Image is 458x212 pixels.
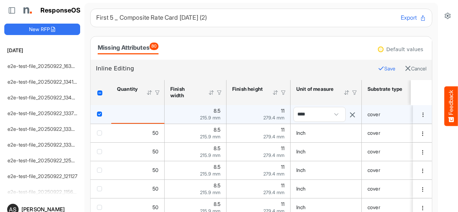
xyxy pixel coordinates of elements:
a: e2e-test-file_20250922_121127 [8,173,78,179]
span: 279.4 mm [263,134,284,139]
td: Inch is template cell Column Header httpsnorthellcomontologiesmapping-rulesmeasurementhasunitofme... [291,124,362,142]
button: dropdownbutton [419,204,427,212]
a: e2e-test-file_20250922_125530 [8,157,81,163]
th: Header checkbox [91,80,111,105]
span: Inch [296,204,306,210]
td: checkbox [91,105,111,124]
div: Unit of measure [296,86,334,92]
span: 279.4 mm [263,152,284,158]
td: 50 is template cell Column Header httpsnorthellcomontologiesmapping-rulesorderhasquantity [111,161,165,179]
td: 11 is template cell Column Header httpsnorthellcomontologiesmapping-rulesmeasurementhasfinishsize... [226,105,291,124]
td: a139b2f8-6fd8-4b9e-a2ba-b5d69d21ac5a is template cell Column Header [413,105,433,124]
div: Filter Icon [154,89,161,96]
td: checkbox [91,179,111,198]
td: checkbox [91,124,111,142]
span: 11 [281,182,284,188]
td: is template cell Column Header httpsnorthellcomontologiesmapping-rulesorderhasquantity [111,105,165,124]
a: e2e-test-file_20250922_163414 [8,63,80,69]
td: 50 is template cell Column Header httpsnorthellcomontologiesmapping-rulesorderhasquantity [111,142,165,161]
span: 11 [281,164,284,170]
td: Inch is template cell Column Header httpsnorthellcomontologiesmapping-rulesmeasurementhasunitofme... [291,142,362,161]
span: 8.5 [214,108,220,114]
button: New RFP [4,24,80,35]
span: 80 [150,43,159,50]
span: 50 [152,130,159,136]
span: 50 [152,186,159,192]
button: dropdownbutton [419,167,427,174]
div: Finish height [232,86,263,92]
span: cover [367,148,380,154]
div: Finish width [170,86,199,99]
td: cover is template cell Column Header httpsnorthellcomontologiesmapping-rulesmaterialhassubstratem... [362,179,430,198]
span: Inch [296,148,306,154]
span: 279.4 mm [263,115,284,120]
span: 215.9 mm [200,171,220,177]
div: Filter Icon [280,89,287,96]
span: cover [367,204,380,210]
a: e2e-test-file_20250922_133449 [8,126,81,132]
a: e2e-test-file_20250922_134123 [8,79,79,85]
button: dropdownbutton [419,186,427,193]
span: 8.5 [214,145,220,151]
td: cover is template cell Column Header httpsnorthellcomontologiesmapping-rulesmaterialhassubstratem... [362,161,430,179]
td: 1ac4b3cd-ea13-4278-91c1-4555c7b61300 is template cell Column Header [413,179,433,198]
h6: First 5 _ Composite Rate Card [DATE] (2) [96,15,395,21]
td: 8.5 is template cell Column Header httpsnorthellcomontologiesmapping-rulesmeasurementhasfinishsiz... [165,179,226,198]
span: 11 [281,201,284,207]
div: Filter Icon [216,89,223,96]
td: cover is template cell Column Header httpsnorthellcomontologiesmapping-rulesmaterialhassubstratem... [362,142,430,161]
span: 11 [281,108,284,114]
span: Inch [296,167,306,173]
td: 941873c0-463d-461a-8f2a-ef345efe3475 is template cell Column Header [413,161,433,179]
h1: ResponseOS [40,7,81,14]
td: 8.5 is template cell Column Header httpsnorthellcomontologiesmapping-rulesmeasurementhasfinishsiz... [165,142,226,161]
td: cover is template cell Column Header httpsnorthellcomontologiesmapping-rulesmaterialhassubstratem... [362,124,430,142]
button: Feedback [444,86,458,126]
button: Cancel [405,64,427,73]
a: e2e-test-file_20250922_134044 [8,94,82,100]
td: checkbox [91,161,111,179]
td: 11 is template cell Column Header httpsnorthellcomontologiesmapping-rulesmeasurementhasfinishsize... [226,124,291,142]
span: 8.5 [214,164,220,170]
img: Northell [20,3,34,18]
button: dropdownbutton [419,149,427,156]
td: 35a2b3e1-bad6-4032-8dc9-b0d08263049a is template cell Column Header [413,142,433,161]
span: cover [367,130,380,136]
span: 279.4 mm [263,171,284,177]
span: 215.9 mm [200,152,220,158]
td: 90a9352e-52eb-49ac-b890-6927e7070212 is template cell Column Header [413,124,433,142]
span: 8.5 [214,127,220,133]
span: 8.5 [214,201,220,207]
span: cover [367,167,380,173]
td: cover is template cell Column Header httpsnorthellcomontologiesmapping-rulesmaterialhassubstratem... [362,105,430,124]
div: Substrate type [367,86,403,92]
td: checkbox [91,142,111,161]
span: Inch [296,186,306,192]
div: [PERSON_NAME] [21,207,77,212]
div: Default values [386,47,423,52]
span: 215.9 mm [200,189,220,195]
span: 215.9 mm [200,115,220,120]
span: 8.5 [214,182,220,188]
div: Missing Attributes [98,43,159,53]
span: 279.4 mm [263,189,284,195]
div: Quantity [117,86,137,92]
td: 50 is template cell Column Header httpsnorthellcomontologiesmapping-rulesorderhasquantity [111,124,165,142]
h6: Inline Editing [96,64,372,73]
td: 11 is template cell Column Header httpsnorthellcomontologiesmapping-rulesmeasurementhasfinishsize... [226,179,291,198]
span: 50 [152,204,159,210]
span: 50 [152,148,159,154]
button: Save [378,64,395,73]
button: dropdownbutton [419,111,427,118]
a: e2e-test-file_20250922_133735 [8,110,80,116]
button: dropdownbutton [419,130,427,137]
td: 11 is template cell Column Header httpsnorthellcomontologiesmapping-rulesmeasurementhasfinishsize... [226,161,291,179]
span: Inch [296,130,306,136]
span: 215.9 mm [200,134,220,139]
span: cover [367,186,380,192]
td: 8.5 is template cell Column Header httpsnorthellcomontologiesmapping-rulesmeasurementhasfinishsiz... [165,124,226,142]
span: 11 [281,127,284,133]
button: Export [401,13,426,23]
td: 8.5 is template cell Column Header httpsnorthellcomontologiesmapping-rulesmeasurementhasfinishsiz... [165,161,226,179]
span: 50 [152,167,159,173]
